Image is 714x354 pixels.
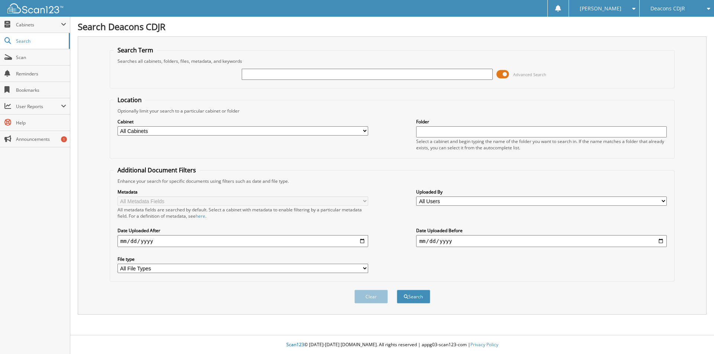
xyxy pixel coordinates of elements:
span: [PERSON_NAME] [580,6,621,11]
span: Deacons CDJR [650,6,685,11]
a: Privacy Policy [470,341,498,348]
label: Date Uploaded Before [416,227,667,234]
button: Search [397,290,430,303]
input: end [416,235,667,247]
span: Cabinets [16,22,61,28]
label: Date Uploaded After [118,227,368,234]
span: Bookmarks [16,87,66,93]
div: Optionally limit your search to a particular cabinet or folder [114,108,671,114]
button: Clear [354,290,388,303]
span: Search [16,38,65,44]
span: Help [16,120,66,126]
label: Folder [416,118,667,125]
span: Announcements [16,136,66,142]
label: Metadata [118,189,368,195]
label: File type [118,256,368,262]
span: Advanced Search [513,72,546,77]
div: All metadata fields are searched by default. Select a cabinet with metadata to enable filtering b... [118,207,368,219]
div: Select a cabinet and begin typing the name of the folder you want to search in. If the name match... [416,138,667,151]
span: Scan [16,54,66,61]
a: here [196,213,205,219]
legend: Location [114,96,145,104]
div: © [DATE]-[DATE] [DOMAIN_NAME]. All rights reserved | appg03-scan123-com | [70,336,714,354]
label: Cabinet [118,118,368,125]
span: Reminders [16,71,66,77]
legend: Additional Document Filters [114,166,200,174]
div: 1 [61,136,67,142]
label: Uploaded By [416,189,667,195]
div: Enhance your search for specific documents using filters such as date and file type. [114,178,671,184]
div: Searches all cabinets, folders, files, metadata, and keywords [114,58,671,64]
span: Scan123 [286,341,304,348]
img: scan123-logo-white.svg [7,3,63,13]
span: User Reports [16,103,61,110]
input: start [118,235,368,247]
legend: Search Term [114,46,157,54]
h1: Search Deacons CDJR [78,20,707,33]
